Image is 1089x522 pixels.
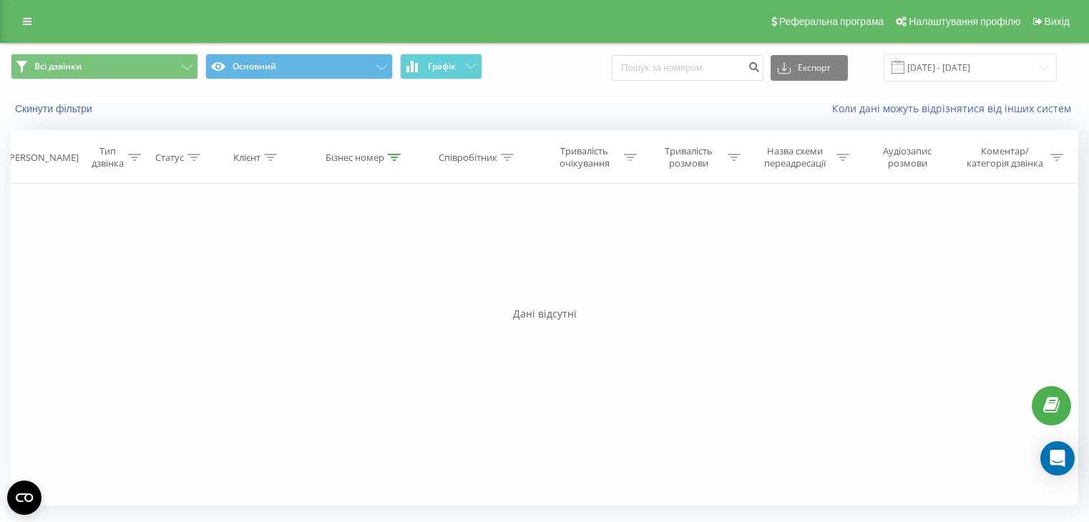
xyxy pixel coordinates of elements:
div: Клієнт [233,152,260,164]
button: Основний [205,54,393,79]
button: Скинути фільтри [11,102,99,115]
span: Налаштування профілю [909,16,1020,27]
span: Реферальна програма [779,16,884,27]
div: Співробітник [439,152,497,164]
div: [PERSON_NAME] [6,152,79,164]
div: Назва схеми переадресації [757,145,832,169]
span: Графік [428,61,456,72]
button: Експорт [771,55,848,81]
div: Дані відсутні [11,307,1078,321]
div: Коментар/категорія дзвінка [963,145,1047,169]
button: Всі дзвінки [11,54,198,79]
span: Всі дзвінки [34,61,82,72]
div: Статус [155,152,184,164]
button: Open CMP widget [7,481,41,515]
div: Тип дзвінка [90,145,124,169]
div: Бізнес номер [326,152,384,164]
input: Пошук за номером [612,55,763,81]
div: Тривалість розмови [653,145,725,169]
div: Аудіозапис розмови [866,145,949,169]
div: Тривалість очікування [549,145,620,169]
button: Графік [400,54,482,79]
span: Вихід [1045,16,1070,27]
a: Коли дані можуть відрізнятися вiд інших систем [832,102,1078,115]
div: Open Intercom Messenger [1040,441,1075,476]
